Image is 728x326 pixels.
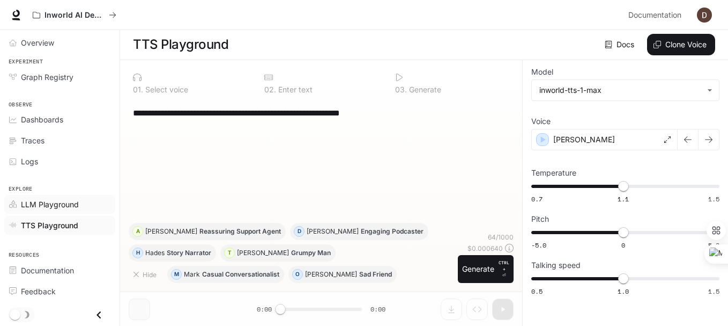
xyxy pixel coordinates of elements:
div: inworld-tts-1-max [539,85,702,96]
div: T [225,244,234,262]
p: [PERSON_NAME] [307,228,359,235]
button: T[PERSON_NAME]Grumpy Man [220,244,336,262]
p: 0 1 . [133,86,143,93]
p: [PERSON_NAME] [145,228,197,235]
span: Logs [21,156,38,167]
a: Traces [4,131,115,150]
a: Documentation [4,261,115,280]
button: Close drawer [87,304,111,326]
p: Voice [531,118,551,125]
a: Feedback [4,282,115,301]
p: Model [531,68,553,76]
h1: TTS Playground [133,34,228,55]
button: MMarkCasual Conversationalist [167,266,284,283]
div: H [133,244,143,262]
span: Traces [21,135,44,146]
a: TTS Playground [4,216,115,235]
span: Dashboards [21,114,63,125]
p: Pitch [531,215,549,223]
span: -5.0 [531,241,546,250]
p: Temperature [531,169,576,177]
p: 0 2 . [264,86,276,93]
span: 0 [621,241,625,250]
div: inworld-tts-1-max [532,80,719,100]
button: HHadesStory Narrator [129,244,216,262]
button: GenerateCTRL +⏎ [458,255,514,283]
button: D[PERSON_NAME]Engaging Podcaster [290,223,428,240]
span: 1.5 [708,287,719,296]
a: Dashboards [4,110,115,129]
span: Documentation [628,9,681,22]
a: Documentation [624,4,689,26]
img: User avatar [697,8,712,23]
span: 0.5 [531,287,543,296]
p: Sad Friend [359,271,392,278]
button: User avatar [694,4,715,26]
p: Reassuring Support Agent [199,228,281,235]
span: 1.5 [708,194,719,204]
p: 0 3 . [395,86,407,93]
p: [PERSON_NAME] [305,271,357,278]
a: LLM Playground [4,195,115,214]
span: Feedback [21,286,56,297]
button: All workspaces [28,4,121,26]
a: Overview [4,33,115,52]
p: Inworld AI Demos [44,11,105,20]
div: D [294,223,304,240]
p: Grumpy Man [291,250,331,256]
button: O[PERSON_NAME]Sad Friend [288,266,397,283]
a: Docs [603,34,638,55]
p: Engaging Podcaster [361,228,424,235]
span: Overview [21,37,54,48]
span: Dark mode toggle [10,308,20,320]
p: Hades [145,250,165,256]
span: LLM Playground [21,199,79,210]
span: TTS Playground [21,220,78,231]
p: ⏎ [499,259,509,279]
span: Documentation [21,265,74,276]
span: Graph Registry [21,71,73,83]
div: M [172,266,181,283]
div: A [133,223,143,240]
div: O [293,266,302,283]
button: A[PERSON_NAME]Reassuring Support Agent [129,223,286,240]
p: Mark [184,271,200,278]
p: [PERSON_NAME] [237,250,289,256]
button: Clone Voice [647,34,715,55]
span: 1.1 [618,194,629,204]
p: Talking speed [531,262,581,269]
p: CTRL + [499,259,509,272]
a: Graph Registry [4,68,115,86]
span: 0.7 [531,194,543,204]
span: 1.0 [618,287,629,296]
a: Logs [4,152,115,171]
p: Select voice [143,86,188,93]
button: Hide [129,266,163,283]
p: Casual Conversationalist [202,271,279,278]
p: Generate [407,86,441,93]
p: Enter text [276,86,313,93]
p: [PERSON_NAME] [553,134,615,145]
p: Story Narrator [167,250,211,256]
